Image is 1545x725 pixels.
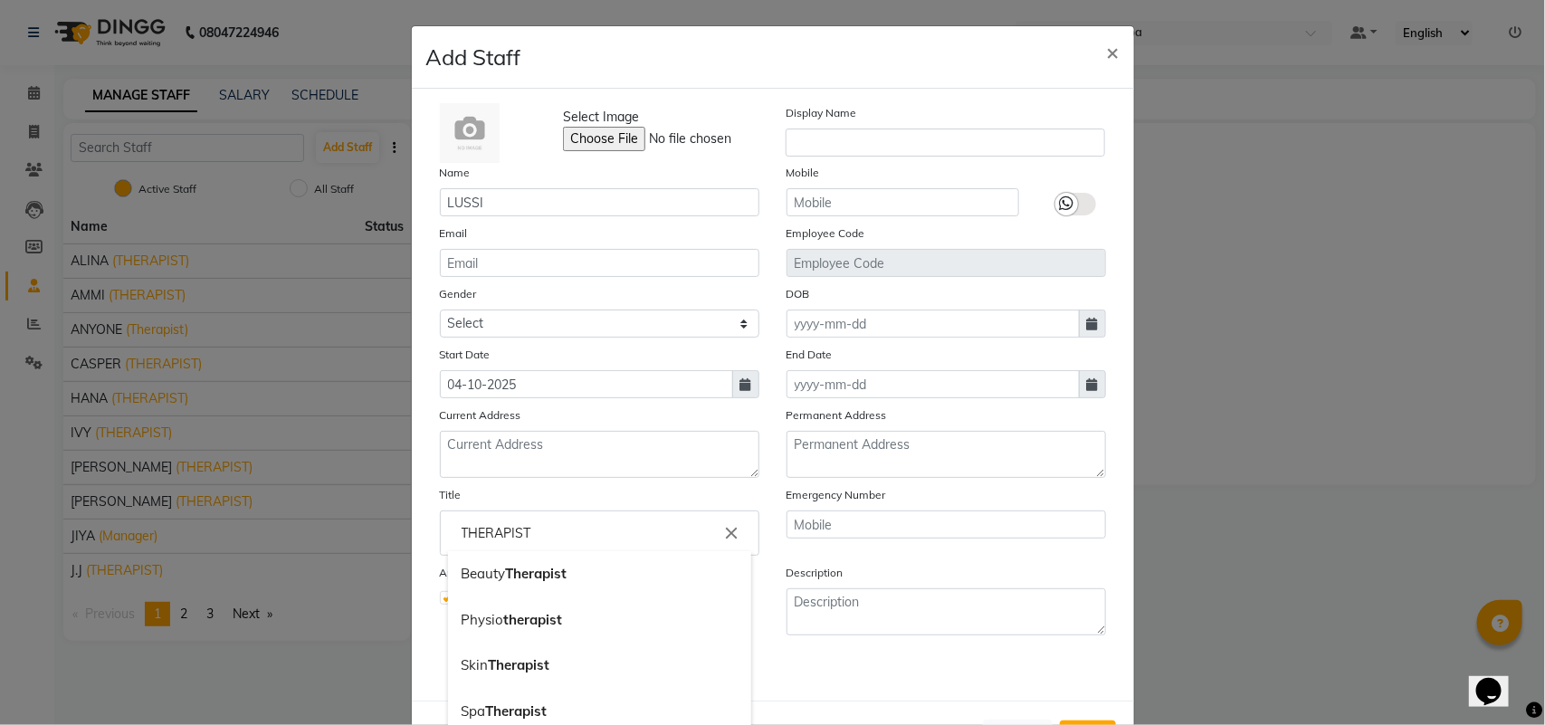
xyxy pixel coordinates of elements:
[504,611,563,628] b: therapist
[448,643,751,689] a: Skin
[1469,653,1527,707] iframe: chat widget
[448,551,751,597] a: Beauty
[722,523,742,543] i: Close
[489,656,550,673] b: Therapist
[448,597,751,644] a: Physio
[448,515,751,551] input: Enter the Title
[506,565,567,582] b: Therapist
[486,702,548,720] b: Therapist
